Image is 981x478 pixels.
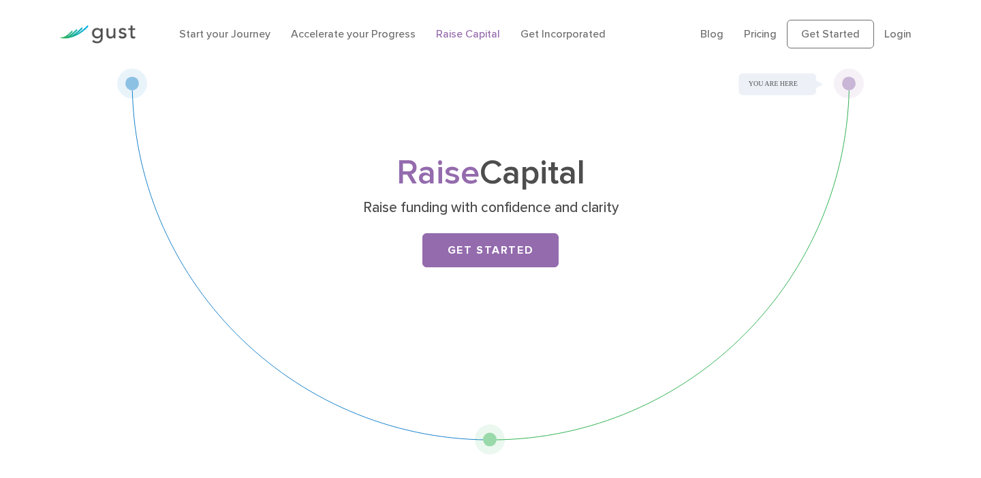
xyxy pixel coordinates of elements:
a: Get Started [422,233,559,267]
a: Get Started [787,20,874,48]
a: Login [884,27,912,40]
a: Get Incorporated [520,27,606,40]
h1: Capital [221,158,760,189]
a: Blog [700,27,723,40]
img: Gust Logo [59,25,136,44]
a: Pricing [744,27,777,40]
a: Raise Capital [436,27,500,40]
a: Accelerate your Progress [291,27,416,40]
a: Start your Journey [179,27,270,40]
p: Raise funding with confidence and clarity [227,198,755,218]
span: Raise [396,153,480,193]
